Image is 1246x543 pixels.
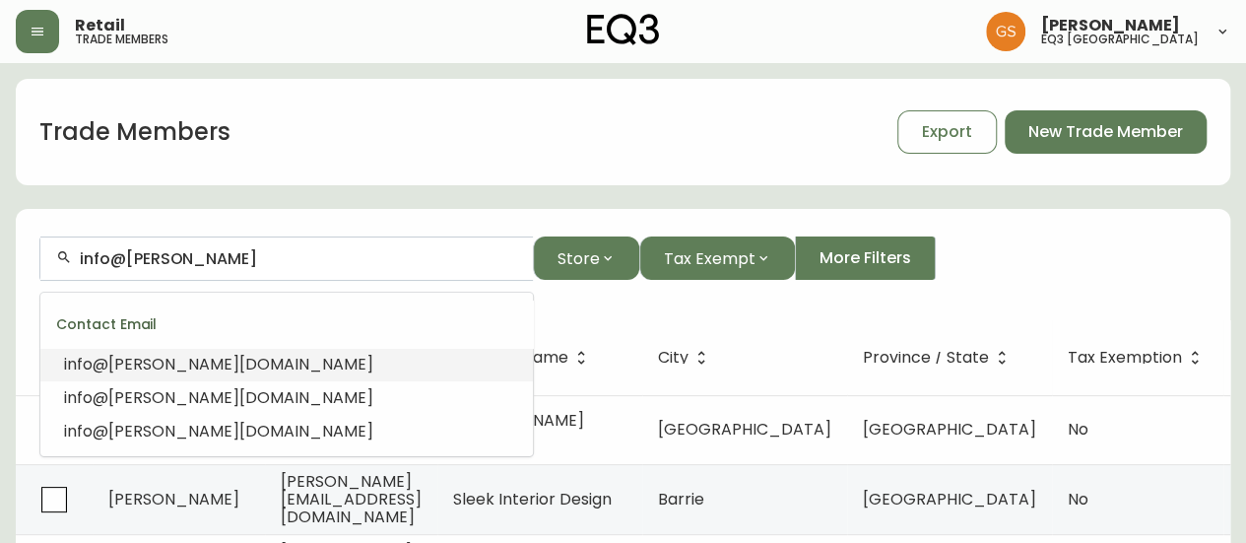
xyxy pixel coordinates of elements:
span: More Filters [820,247,911,269]
span: Province / State [863,352,989,364]
span: info@[PERSON_NAME] [64,353,239,375]
span: No [1068,488,1088,510]
span: Province / State [863,349,1015,367]
img: logo [587,14,660,45]
span: [GEOGRAPHIC_DATA] [863,418,1036,441]
button: Tax Exempt [639,237,795,280]
span: [PERSON_NAME][EMAIL_ADDRESS][DOMAIN_NAME] [281,470,422,528]
button: More Filters [795,237,936,280]
span: No [1068,418,1088,441]
span: City [658,349,714,367]
span: Export [922,121,972,143]
span: Tax Exemption [1068,352,1182,364]
span: info@[PERSON_NAME] [64,386,239,409]
h5: eq3 [GEOGRAPHIC_DATA] [1041,34,1199,45]
h1: Trade Members [39,115,230,149]
span: [GEOGRAPHIC_DATA] [863,488,1036,510]
span: Tax Exempt [664,246,755,271]
span: Retail [75,18,125,34]
button: Export [897,110,997,154]
img: 6b403d9c54a9a0c30f681d41f5fc2571 [986,12,1025,51]
span: [DOMAIN_NAME] [239,420,373,442]
span: Sleek Interior Design [453,488,612,510]
h5: trade members [75,34,168,45]
button: New Trade Member [1005,110,1207,154]
span: Store [557,246,600,271]
span: [DOMAIN_NAME] [239,353,373,375]
span: City [658,352,689,364]
input: Search [80,249,517,268]
button: Store [533,237,639,280]
div: Contact Email [40,301,533,348]
span: New Trade Member [1028,121,1183,143]
span: info@[PERSON_NAME] [64,420,239,442]
span: [PERSON_NAME] [108,488,239,510]
span: [GEOGRAPHIC_DATA] [658,418,831,441]
span: Barrie [658,488,704,510]
span: [DOMAIN_NAME] [239,386,373,409]
span: [PERSON_NAME] [1041,18,1180,34]
span: Tax Exemption [1068,349,1208,367]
